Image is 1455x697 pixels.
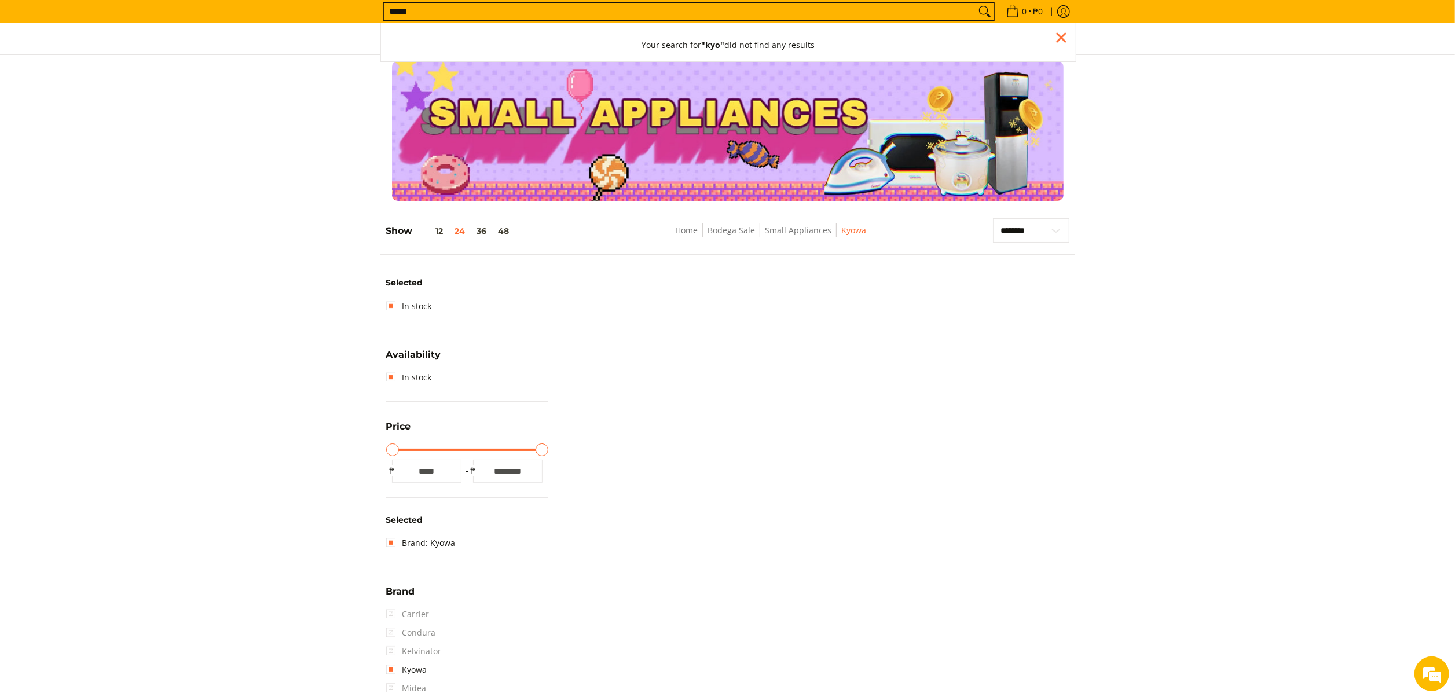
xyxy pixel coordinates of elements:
button: 24 [449,226,471,236]
a: Kyowa [386,661,427,679]
span: Carrier [386,605,430,623]
nav: Breadcrumbs [596,223,945,250]
button: 36 [471,226,493,236]
span: Condura [386,623,436,642]
strong: "kyo" [701,39,724,50]
h6: Selected [386,515,548,526]
span: ₱0 [1032,8,1045,16]
span: ₱ [386,465,398,476]
button: 12 [413,226,449,236]
h5: Show [386,225,515,237]
span: 0 [1021,8,1029,16]
a: In stock [386,368,432,387]
button: Your search for"kyo"did not find any results [630,29,826,61]
em: Submit [170,357,210,372]
div: Minimize live chat window [190,6,218,34]
button: 48 [493,226,515,236]
h6: Selected [386,278,548,288]
textarea: Type your message and click 'Submit' [6,316,221,357]
a: Bodega Sale [708,225,755,236]
span: ₱ [467,465,479,476]
span: Kyowa [841,223,866,238]
button: Search [976,3,994,20]
span: Price [386,422,411,431]
summary: Open [386,587,415,605]
a: Small Appliances [765,225,831,236]
a: Brand: Kyowa [386,534,456,552]
a: In stock [386,297,432,316]
a: Home [675,225,698,236]
summary: Open [386,422,411,440]
span: Kelvinator [386,642,442,661]
div: Close pop up [1053,29,1070,46]
span: Availability [386,350,441,359]
summary: Open [386,350,441,368]
span: We are offline. Please leave us a message. [24,146,202,263]
div: Leave a message [60,65,195,80]
span: Brand [386,587,415,596]
span: • [1003,5,1047,18]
